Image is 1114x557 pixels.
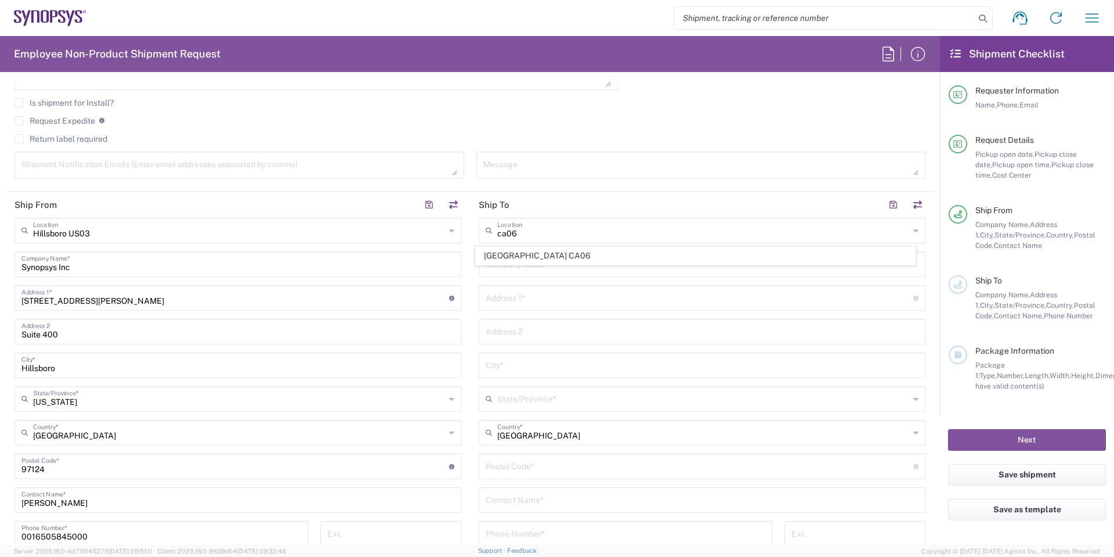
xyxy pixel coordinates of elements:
[14,47,220,61] h2: Employee Non-Product Shipment Request
[14,548,152,555] span: Server: 2025.18.0-dd719145275
[975,100,997,109] span: Name,
[15,134,107,143] label: Return label required
[975,150,1035,159] span: Pickup open date,
[1050,371,1071,380] span: Width,
[994,301,1046,310] span: State/Province,
[992,171,1032,179] span: Cost Center
[948,429,1106,451] button: Next
[979,371,997,380] span: Type,
[997,371,1025,380] span: Number,
[1046,231,1074,239] span: Country,
[478,547,507,554] a: Support
[950,47,1065,61] h2: Shipment Checklist
[992,160,1051,169] span: Pickup open time,
[15,116,95,125] label: Request Expedite
[479,199,509,211] h2: Ship To
[975,346,1054,355] span: Package Information
[237,548,286,555] span: [DATE] 09:32:48
[994,231,1046,239] span: State/Province,
[507,547,537,554] a: Feedback
[476,247,916,265] span: [GEOGRAPHIC_DATA] CA06
[975,135,1034,145] span: Request Details
[1019,100,1039,109] span: Email
[948,464,1106,486] button: Save shipment
[975,206,1012,215] span: Ship From
[975,290,1030,299] span: Company Name,
[108,548,152,555] span: [DATE] 09:51:11
[1071,371,1095,380] span: Height,
[15,199,57,211] h2: Ship From
[994,241,1042,250] span: Contact Name
[1046,301,1074,310] span: Country,
[994,311,1044,320] span: Contact Name,
[980,301,994,310] span: City,
[1025,371,1050,380] span: Length,
[980,231,994,239] span: City,
[948,499,1106,520] button: Save as template
[975,86,1059,95] span: Requester Information
[975,276,1002,285] span: Ship To
[921,546,1100,556] span: Copyright © [DATE]-[DATE] Agistix Inc., All Rights Reserved
[997,100,1019,109] span: Phone,
[674,7,975,29] input: Shipment, tracking or reference number
[157,548,286,555] span: Client: 2025.18.0-9839db4
[15,98,114,107] label: Is shipment for Install?
[975,361,1005,380] span: Package 1:
[975,220,1030,229] span: Company Name,
[1044,311,1093,320] span: Phone Number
